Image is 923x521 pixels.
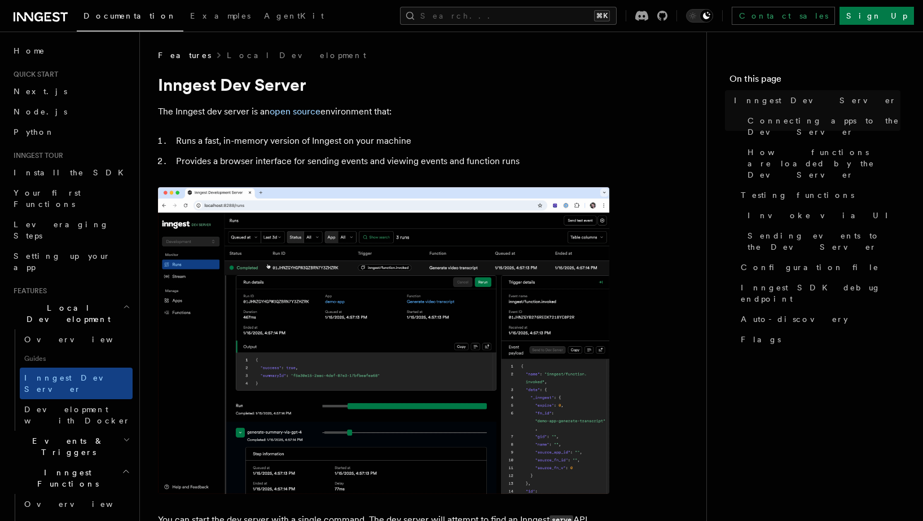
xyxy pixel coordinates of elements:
span: Inngest Dev Server [24,373,121,394]
a: Install the SDK [9,162,133,183]
a: open source [270,106,320,117]
a: AgentKit [257,3,331,30]
a: Overview [20,494,133,514]
span: Connecting apps to the Dev Server [748,115,900,138]
span: Guides [20,350,133,368]
button: Events & Triggers [9,431,133,462]
a: Node.js [9,101,133,122]
h4: On this page [729,72,900,90]
a: Invoke via UI [743,205,900,226]
span: Examples [190,11,250,20]
span: AgentKit [264,11,324,20]
li: Runs a fast, in-memory version of Inngest on your machine [173,133,609,149]
a: Development with Docker [20,399,133,431]
a: Inngest Dev Server [20,368,133,399]
span: Overview [24,335,140,344]
span: Features [9,286,47,295]
span: Setting up your app [14,251,111,272]
span: Local Development [9,302,123,325]
span: Configuration file [741,262,879,273]
a: Home [9,41,133,61]
a: Setting up your app [9,246,133,277]
a: Connecting apps to the Dev Server [743,111,900,142]
span: How functions are loaded by the Dev Server [748,147,900,180]
span: Quick start [9,70,58,79]
a: Overview [20,329,133,350]
button: Toggle dark mode [686,9,713,23]
a: Sending events to the Dev Server [743,226,900,257]
span: Next.js [14,87,67,96]
div: Local Development [9,329,133,431]
button: Local Development [9,298,133,329]
a: Leveraging Steps [9,214,133,246]
span: Invoke via UI [748,210,898,221]
kbd: ⌘K [594,10,610,21]
a: Your first Functions [9,183,133,214]
a: Sign Up [840,7,914,25]
li: Provides a browser interface for sending events and viewing events and function runs [173,153,609,169]
span: Inngest Dev Server [734,95,896,106]
a: Inngest SDK debug endpoint [736,277,900,309]
span: Features [158,50,211,61]
a: Local Development [227,50,366,61]
span: Sending events to the Dev Server [748,230,900,253]
span: Testing functions [741,189,854,201]
span: Your first Functions [14,188,81,209]
span: Events & Triggers [9,435,123,458]
span: Development with Docker [24,405,130,425]
a: Documentation [77,3,183,32]
button: Inngest Functions [9,462,133,494]
p: The Inngest dev server is an environment that: [158,104,609,120]
span: Install the SDK [14,168,130,177]
span: Auto-discovery [741,314,848,325]
img: Dev Server Demo [158,187,609,494]
span: Node.js [14,107,67,116]
a: How functions are loaded by the Dev Server [743,142,900,185]
a: Testing functions [736,185,900,205]
h1: Inngest Dev Server [158,74,609,95]
span: Inngest tour [9,151,63,160]
a: Auto-discovery [736,309,900,329]
span: Home [14,45,45,56]
span: Python [14,127,55,136]
a: Flags [736,329,900,350]
a: Configuration file [736,257,900,277]
span: Flags [741,334,781,345]
a: Contact sales [732,7,835,25]
span: Leveraging Steps [14,220,109,240]
a: Inngest Dev Server [729,90,900,111]
a: Examples [183,3,257,30]
button: Search...⌘K [400,7,617,25]
span: Overview [24,500,140,509]
a: Next.js [9,81,133,101]
span: Documentation [83,11,177,20]
span: Inngest SDK debug endpoint [741,282,900,304]
span: Inngest Functions [9,467,122,489]
a: Python [9,122,133,142]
